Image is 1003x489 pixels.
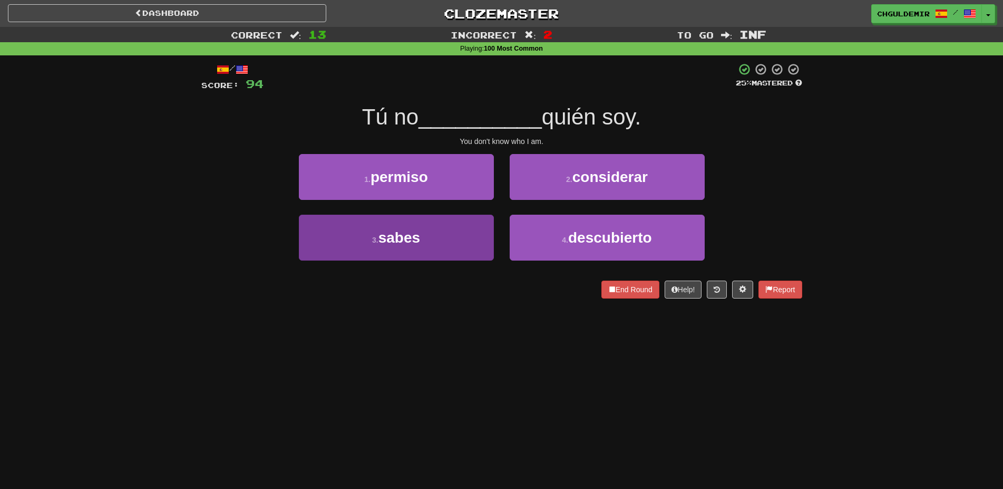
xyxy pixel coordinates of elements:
span: chguldemir [877,9,930,18]
span: : [721,31,733,40]
button: Help! [665,281,702,299]
strong: 100 Most Common [484,45,543,52]
span: quién soy. [542,104,641,129]
span: __________ [418,104,542,129]
span: sabes [378,229,420,246]
button: End Round [601,281,659,299]
button: Report [758,281,802,299]
small: 2 . [566,175,572,184]
a: Dashboard [8,4,326,22]
span: : [524,31,536,40]
a: chguldemir / [871,4,982,23]
a: Clozemaster [342,4,660,23]
div: Mastered [736,79,802,88]
button: 4.descubierto [510,215,705,261]
button: Round history (alt+y) [707,281,727,299]
span: / [953,8,958,16]
button: 2.considerar [510,154,705,200]
span: 94 [246,77,264,90]
span: Inf [739,28,766,41]
small: 4 . [562,236,568,244]
span: descubierto [568,229,652,246]
button: 1.permiso [299,154,494,200]
button: 3.sabes [299,215,494,261]
span: Incorrect [451,30,517,40]
div: You don't know who I am. [201,136,802,147]
span: permiso [371,169,428,185]
span: 13 [308,28,326,41]
span: : [290,31,301,40]
span: To go [677,30,714,40]
div: / [201,63,264,76]
span: Correct [231,30,283,40]
span: 25 % [736,79,752,87]
span: 2 [543,28,552,41]
span: Tú no [362,104,418,129]
small: 3 . [372,236,378,244]
span: considerar [572,169,648,185]
span: Score: [201,81,239,90]
small: 1 . [364,175,371,184]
